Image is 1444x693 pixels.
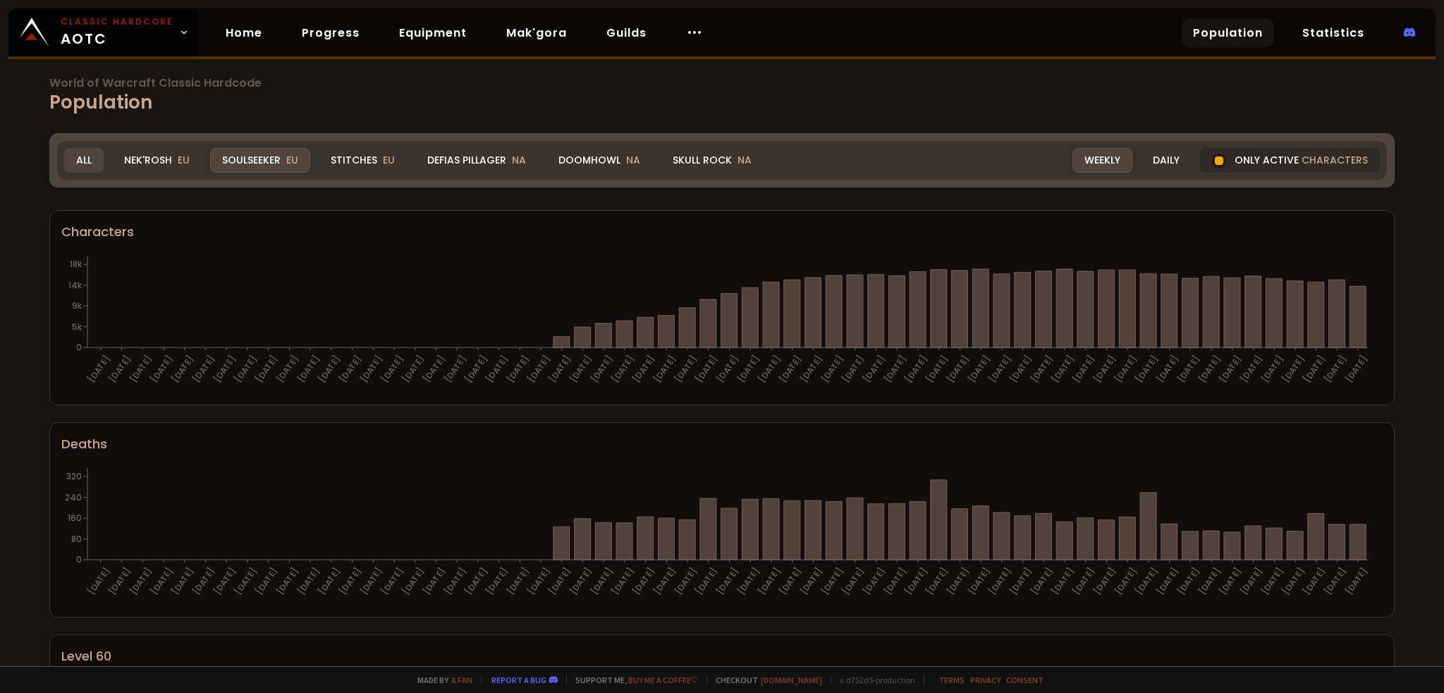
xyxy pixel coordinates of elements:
text: [DATE] [420,565,448,597]
text: [DATE] [776,565,804,597]
div: Skull Rock [661,148,764,173]
text: [DATE] [1028,353,1056,385]
text: [DATE] [756,565,783,597]
a: a fan [451,675,472,685]
tspan: 14k [68,279,82,291]
text: [DATE] [567,565,594,597]
span: NA [738,153,752,167]
text: [DATE] [776,353,804,385]
div: Defias Pillager [415,148,538,173]
a: Mak'gora [495,18,578,47]
text: [DATE] [1342,565,1370,597]
text: [DATE] [714,353,741,385]
text: [DATE] [1196,565,1223,597]
div: Characters [61,222,1383,241]
text: [DATE] [944,353,972,385]
text: [DATE] [1070,353,1098,385]
text: [DATE] [148,565,176,597]
a: Progress [290,18,371,47]
text: [DATE] [1175,353,1202,385]
text: [DATE] [965,353,993,385]
text: [DATE] [860,353,888,385]
a: Consent [1006,675,1044,685]
text: [DATE] [252,353,280,385]
text: [DATE] [986,565,1014,597]
text: [DATE] [819,353,846,385]
text: [DATE] [295,353,322,385]
text: [DATE] [924,565,951,597]
a: Guilds [595,18,658,47]
a: Classic HardcoreAOTC [8,8,197,56]
a: Report a bug [491,675,546,685]
text: [DATE] [1133,353,1161,385]
text: [DATE] [735,353,762,385]
text: [DATE] [630,353,657,385]
div: Deaths [61,434,1383,453]
text: [DATE] [986,353,1014,385]
text: [DATE] [504,353,532,385]
a: Privacy [970,675,1001,685]
text: [DATE] [797,353,825,385]
div: Only active [1200,148,1380,173]
text: [DATE] [567,353,594,385]
a: Statistics [1291,18,1376,47]
text: [DATE] [357,353,385,385]
text: [DATE] [1342,353,1370,385]
text: [DATE] [1154,353,1181,385]
div: Level 60 [61,646,1383,666]
text: [DATE] [1112,353,1139,385]
text: [DATE] [274,353,301,385]
text: [DATE] [148,353,176,385]
text: [DATE] [672,353,699,385]
text: [DATE] [379,565,406,597]
text: [DATE] [399,565,427,597]
a: Population [1182,18,1274,47]
tspan: 18k [70,258,82,270]
text: [DATE] [1217,565,1244,597]
text: [DATE] [106,565,133,597]
text: [DATE] [924,353,951,385]
span: Checkout [706,675,822,685]
text: [DATE] [902,565,930,597]
text: [DATE] [1007,353,1034,385]
text: [DATE] [902,353,930,385]
text: [DATE] [232,565,259,597]
text: [DATE] [1321,353,1349,385]
text: [DATE] [85,353,113,385]
text: [DATE] [211,353,238,385]
text: [DATE] [441,353,469,385]
h1: Population [49,78,1395,116]
text: [DATE] [336,353,364,385]
text: [DATE] [693,565,721,597]
a: Equipment [388,18,478,47]
a: Home [214,18,274,47]
text: [DATE] [651,353,678,385]
span: NA [626,153,640,167]
text: [DATE] [1154,565,1181,597]
text: [DATE] [756,353,783,385]
text: [DATE] [1300,565,1328,597]
div: Doomhowl [546,148,652,173]
text: [DATE] [85,565,113,597]
text: [DATE] [609,353,637,385]
text: [DATE] [1091,353,1118,385]
text: [DATE] [232,353,259,385]
text: [DATE] [525,353,553,385]
tspan: 320 [66,470,82,482]
text: [DATE] [274,565,301,597]
span: EU [383,153,395,167]
div: Stitches [319,148,407,173]
span: EU [178,153,190,167]
tspan: 160 [68,512,82,524]
text: [DATE] [881,353,909,385]
text: [DATE] [1259,565,1286,597]
div: All [64,148,104,173]
text: [DATE] [1280,353,1307,385]
text: [DATE] [1280,565,1307,597]
text: [DATE] [1091,565,1118,597]
text: [DATE] [211,565,238,597]
text: [DATE] [1237,353,1265,385]
tspan: 80 [71,533,82,545]
text: [DATE] [1259,353,1286,385]
text: [DATE] [1196,353,1223,385]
